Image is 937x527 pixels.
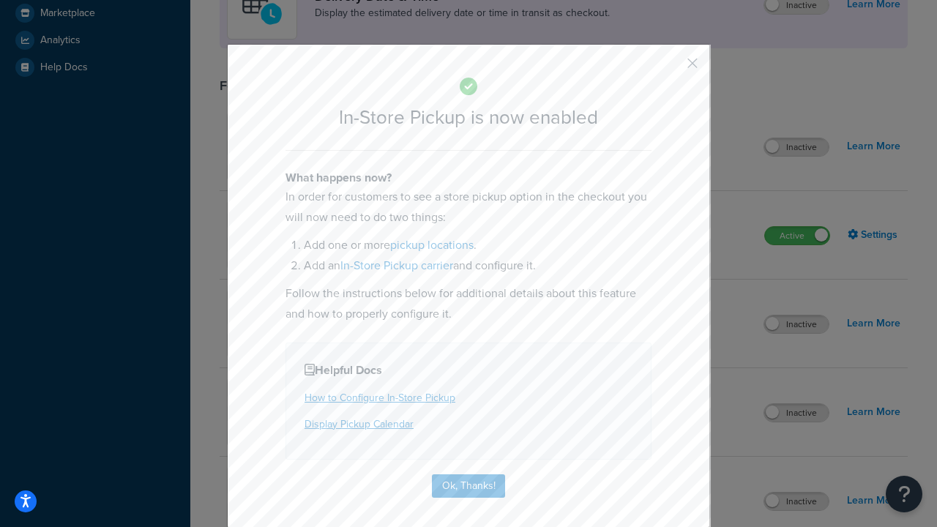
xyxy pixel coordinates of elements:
[305,416,414,432] a: Display Pickup Calendar
[285,283,652,324] p: Follow the instructions below for additional details about this feature and how to properly confi...
[285,169,652,187] h4: What happens now?
[285,107,652,128] h2: In-Store Pickup is now enabled
[305,362,632,379] h4: Helpful Docs
[305,390,455,405] a: How to Configure In-Store Pickup
[390,236,474,253] a: pickup locations
[304,235,652,255] li: Add one or more .
[432,474,505,498] button: Ok, Thanks!
[304,255,652,276] li: Add an and configure it.
[340,257,453,274] a: In-Store Pickup carrier
[285,187,652,228] p: In order for customers to see a store pickup option in the checkout you will now need to do two t...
